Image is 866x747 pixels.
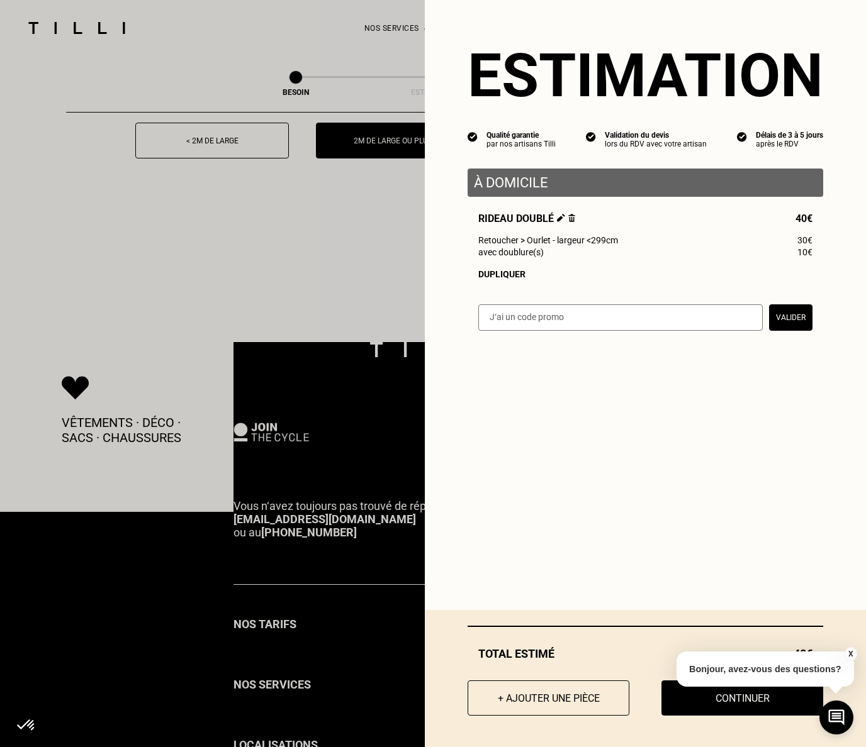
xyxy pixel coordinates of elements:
[568,214,575,222] img: Supprimer
[769,304,813,331] button: Valider
[486,140,556,148] div: par nos artisans Tilli
[486,131,556,140] div: Qualité garantie
[478,269,813,279] div: Dupliquer
[797,247,813,257] span: 10€
[478,213,575,224] span: Rideau doublé
[468,680,629,716] button: + Ajouter une pièce
[605,140,707,148] div: lors du RDV avec votre artisan
[468,131,478,142] img: icon list info
[677,651,854,687] p: Bonjour, avez-vous des questions?
[557,214,565,222] img: Éditer
[797,235,813,245] span: 30€
[478,235,618,245] span: Retoucher > Ourlet - largeur <299cm
[844,647,857,661] button: X
[474,175,817,191] p: À domicile
[796,213,813,224] span: 40€
[478,247,544,257] span: avec doublure(s)
[478,304,763,331] input: J‘ai un code promo
[586,131,596,142] img: icon list info
[756,140,823,148] div: après le RDV
[605,131,707,140] div: Validation du devis
[468,40,823,111] section: Estimation
[756,131,823,140] div: Délais de 3 à 5 jours
[737,131,747,142] img: icon list info
[661,680,823,716] button: Continuer
[468,647,823,660] div: Total estimé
